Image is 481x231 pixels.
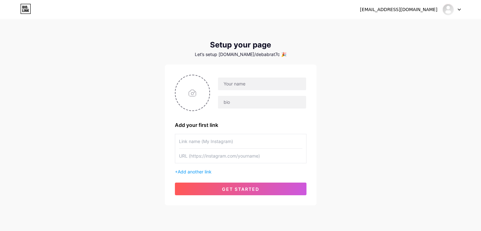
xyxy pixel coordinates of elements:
input: Link name (My Instagram) [179,134,302,148]
span: Add another link [178,169,212,174]
img: Debabrata Sahoo [442,3,454,16]
div: Let’s setup [DOMAIN_NAME]/debabrat7c 🎉 [165,52,317,57]
span: get started [222,186,259,192]
button: get started [175,183,306,195]
input: bio [218,96,306,109]
div: Setup your page [165,41,317,49]
div: Add your first link [175,121,306,129]
div: + [175,168,306,175]
input: Your name [218,78,306,90]
div: [EMAIL_ADDRESS][DOMAIN_NAME] [360,6,437,13]
input: URL (https://instagram.com/yourname) [179,149,302,163]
